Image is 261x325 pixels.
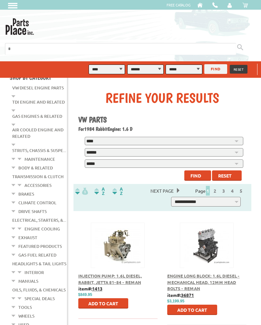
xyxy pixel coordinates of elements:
[184,170,211,181] button: Find
[78,286,102,291] b: item#:
[18,242,62,250] a: Featured Products
[206,186,210,196] span: 1
[18,164,53,172] a: Body & Related
[12,84,64,92] a: VW Diesel Engine Parts
[78,126,247,132] h2: 1984 Rabbit
[167,292,194,298] b: item#:
[218,173,232,178] span: Reset
[12,146,66,155] a: Struts, Chassis & Suspe...
[147,186,177,196] span: Next Page
[229,188,235,194] a: 4
[12,98,65,106] a: TDI Engine and Related
[78,292,92,297] span: $849.95
[147,188,177,194] a: Next Page
[12,286,66,294] a: Oils, Fluids, & Chemicals
[92,286,102,291] u: 1413
[18,207,47,216] a: Drive Shafts
[75,188,88,195] img: filterpricelow.svg
[24,225,60,233] a: Engine Cooling
[238,188,244,194] a: 5
[78,298,128,309] button: Add to Cart
[12,259,66,268] a: Headlights & Tail Lights
[234,67,244,72] span: RESET
[78,115,247,124] h1: VW Parts
[167,305,217,315] button: Add to Cart
[108,126,132,132] span: Engine: 1.6 D
[24,181,52,189] a: Accessories
[18,277,38,285] a: Manuals
[78,126,84,132] span: For
[181,292,194,298] u: 36871
[167,299,184,303] span: $3,199.95
[230,65,248,74] button: RESET
[24,294,55,303] a: Special Deals
[212,188,218,194] a: 2
[18,312,34,320] a: Wheels
[24,268,44,277] a: Interior
[167,273,240,291] a: Engine Long Block: 1.6L Diesel - Mechanical Head, 12mm Head Bolts - Reman
[88,300,118,306] span: Add to Cart
[221,188,227,194] a: 3
[78,90,247,106] div: Refine Your Results
[204,64,227,74] button: FIND
[18,233,37,242] a: Exhaust
[18,251,56,259] a: Gas Fuel Related
[12,112,62,120] a: Gas Engines & Related
[5,16,34,35] img: Parts Place Inc!
[190,173,201,178] span: Find
[12,126,63,140] a: Air Cooled Engine and Related
[212,170,242,181] button: Reset
[191,186,249,196] div: Page
[18,198,56,207] a: Climate Control
[18,303,32,311] a: Tools
[111,188,124,195] img: Sort by Sales Rank
[12,172,63,181] a: Transmission & Clutch
[12,216,66,224] a: Electrical, Starters, &...
[78,273,142,285] a: Injection Pump: 1.6L Diesel, Rabbit, Jetta 81-84 - Reman
[177,307,207,313] span: Add to Cart
[93,188,106,195] img: Sort by Headline
[18,190,34,198] a: Brakes
[24,155,55,163] a: Maintenance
